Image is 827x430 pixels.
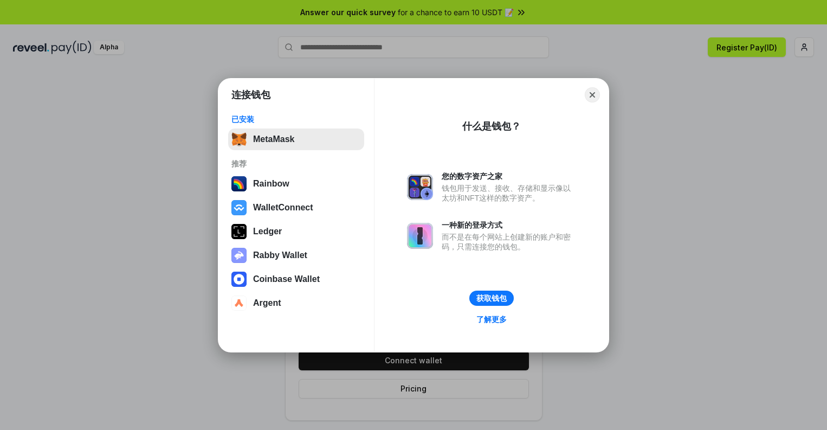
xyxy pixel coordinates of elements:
div: 一种新的登录方式 [442,220,576,230]
button: Close [585,87,600,102]
div: Ledger [253,227,282,236]
img: svg+xml,%3Csvg%20xmlns%3D%22http%3A%2F%2Fwww.w3.org%2F2000%2Fsvg%22%20fill%3D%22none%22%20viewBox... [407,223,433,249]
button: WalletConnect [228,197,364,219]
img: svg+xml,%3Csvg%20fill%3D%22none%22%20height%3D%2233%22%20viewBox%3D%220%200%2035%2033%22%20width%... [231,132,247,147]
button: Rainbow [228,173,364,195]
div: WalletConnect [253,203,313,213]
div: Argent [253,298,281,308]
img: svg+xml,%3Csvg%20width%3D%2228%22%20height%3D%2228%22%20viewBox%3D%220%200%2028%2028%22%20fill%3D... [231,272,247,287]
div: 什么是钱包？ [462,120,521,133]
div: Rabby Wallet [253,251,307,260]
a: 了解更多 [470,312,513,326]
img: svg+xml,%3Csvg%20width%3D%2228%22%20height%3D%2228%22%20viewBox%3D%220%200%2028%2028%22%20fill%3D... [231,296,247,311]
div: MetaMask [253,134,294,144]
div: 钱包用于发送、接收、存储和显示像以太坊和NFT这样的数字资产。 [442,183,576,203]
img: svg+xml,%3Csvg%20xmlns%3D%22http%3A%2F%2Fwww.w3.org%2F2000%2Fsvg%22%20fill%3D%22none%22%20viewBox... [407,174,433,200]
div: Coinbase Wallet [253,274,320,284]
div: 而不是在每个网站上创建新的账户和密码，只需连接您的钱包。 [442,232,576,252]
h1: 连接钱包 [231,88,270,101]
button: Coinbase Wallet [228,268,364,290]
button: 获取钱包 [469,291,514,306]
img: svg+xml,%3Csvg%20width%3D%2228%22%20height%3D%2228%22%20viewBox%3D%220%200%2028%2028%22%20fill%3D... [231,200,247,215]
button: MetaMask [228,129,364,150]
button: Rabby Wallet [228,245,364,266]
div: Rainbow [253,179,289,189]
button: Argent [228,292,364,314]
div: 已安装 [231,114,361,124]
div: 了解更多 [476,315,507,324]
img: svg+xml,%3Csvg%20width%3D%22120%22%20height%3D%22120%22%20viewBox%3D%220%200%20120%20120%22%20fil... [231,176,247,191]
div: 获取钱包 [476,293,507,303]
img: svg+xml,%3Csvg%20xmlns%3D%22http%3A%2F%2Fwww.w3.org%2F2000%2Fsvg%22%20width%3D%2228%22%20height%3... [231,224,247,239]
div: 您的数字资产之家 [442,171,576,181]
img: svg+xml,%3Csvg%20xmlns%3D%22http%3A%2F%2Fwww.w3.org%2F2000%2Fsvg%22%20fill%3D%22none%22%20viewBox... [231,248,247,263]
button: Ledger [228,221,364,242]
div: 推荐 [231,159,361,169]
